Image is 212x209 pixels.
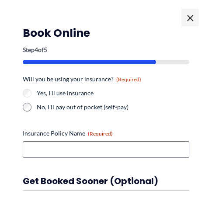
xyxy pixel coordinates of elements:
span: 4 [35,46,38,53]
p: Step of [23,47,189,53]
span: (Required) [88,130,113,137]
span: × [181,9,199,26]
span: (Required) [116,76,141,83]
legend: Will you be using your insurance? [23,75,141,84]
label: Yes, I'll use insurance [37,89,189,98]
span: 5 [44,46,47,53]
h2: Book Online [23,26,189,41]
h3: Get booked sooner (optional) [23,175,189,187]
label: Insurance Policy Name [23,129,189,138]
label: No, I'll pay out of pocket (self-pay) [37,103,189,111]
